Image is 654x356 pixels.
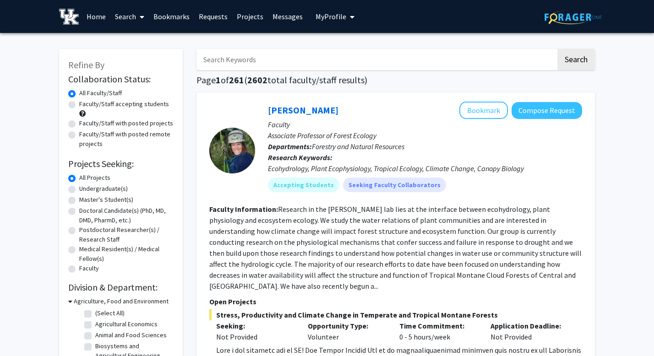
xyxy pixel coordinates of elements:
[68,59,104,70] span: Refine By
[216,331,294,342] div: Not Provided
[512,102,582,119] button: Compose Request to Sybil Gotsch
[95,330,167,340] label: Animal and Food Sciences
[392,320,484,342] div: 0 - 5 hours/week
[79,206,174,225] label: Doctoral Candidate(s) (PhD, MD, DMD, PharmD, etc.)
[301,320,392,342] div: Volunteer
[194,0,232,32] a: Requests
[545,10,602,24] img: ForagerOne Logo
[490,320,568,331] p: Application Deadline:
[399,320,477,331] p: Time Commitment:
[68,282,174,293] h2: Division & Department:
[268,104,338,116] a: [PERSON_NAME]
[268,0,307,32] a: Messages
[79,264,99,273] label: Faculty
[229,74,244,86] span: 261
[79,173,110,183] label: All Projects
[68,158,174,169] h2: Projects Seeking:
[79,244,174,264] label: Medical Resident(s) / Medical Fellow(s)
[459,102,508,119] button: Add Sybil Gotsch to Bookmarks
[79,195,133,205] label: Master's Student(s)
[209,309,582,320] span: Stress, Productivity and Climate Change in Temperate and Tropical Montane Forests
[59,9,79,25] img: University of Kentucky Logo
[216,74,221,86] span: 1
[268,153,332,162] b: Research Keywords:
[79,88,122,98] label: All Faculty/Staff
[343,178,446,192] mat-chip: Seeking Faculty Collaborators
[79,129,174,149] label: Faculty/Staff with posted remote projects
[79,184,128,194] label: Undergraduate(s)
[79,225,174,244] label: Postdoctoral Researcher(s) / Research Staff
[196,49,556,70] input: Search Keywords
[7,315,39,349] iframe: Chat
[312,142,404,151] span: Forestry and Natural Resources
[95,308,125,318] label: (Select All)
[68,74,174,85] h2: Collaboration Status:
[79,99,169,109] label: Faculty/Staff accepting students
[79,119,173,128] label: Faculty/Staff with posted projects
[216,320,294,331] p: Seeking:
[484,320,575,342] div: Not Provided
[557,49,595,70] button: Search
[268,142,312,151] b: Departments:
[95,319,158,329] label: Agricultural Economics
[308,320,386,331] p: Opportunity Type:
[232,0,268,32] a: Projects
[209,205,278,214] b: Faculty Information:
[268,163,582,174] div: Ecohydrology, Plant Ecophysiology, Tropical Ecology, Climate Change, Canopy Biology
[110,0,149,32] a: Search
[209,296,582,307] p: Open Projects
[196,75,595,86] h1: Page of ( total faculty/staff results)
[74,297,169,306] h3: Agriculture, Food and Environment
[316,12,346,21] span: My Profile
[209,205,582,291] fg-read-more: Research in the [PERSON_NAME] lab lies at the interface between ecohydrology, plant physiology an...
[268,130,582,141] p: Associate Professor of Forest Ecology
[82,0,110,32] a: Home
[247,74,267,86] span: 2602
[149,0,194,32] a: Bookmarks
[268,178,339,192] mat-chip: Accepting Students
[268,119,582,130] p: Faculty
